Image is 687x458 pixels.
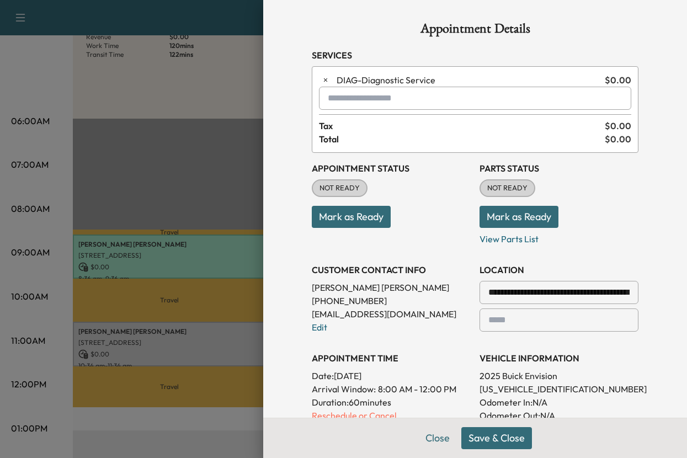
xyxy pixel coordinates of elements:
[480,162,638,175] h3: Parts Status
[480,409,638,422] p: Odometer Out: N/A
[312,369,471,382] p: Date: [DATE]
[480,228,638,246] p: View Parts List
[312,22,638,40] h1: Appointment Details
[312,263,471,276] h3: CUSTOMER CONTACT INFO
[605,119,631,132] span: $ 0.00
[480,396,638,409] p: Odometer In: N/A
[312,162,471,175] h3: Appointment Status
[312,281,471,294] p: [PERSON_NAME] [PERSON_NAME]
[319,132,605,146] span: Total
[337,73,600,87] span: Diagnostic Service
[312,409,471,422] p: Reschedule or Cancel
[312,352,471,365] h3: APPOINTMENT TIME
[481,183,534,194] span: NOT READY
[378,382,456,396] span: 8:00 AM - 12:00 PM
[461,427,532,449] button: Save & Close
[312,307,471,321] p: [EMAIL_ADDRESS][DOMAIN_NAME]
[312,322,327,333] a: Edit
[480,206,558,228] button: Mark as Ready
[313,183,366,194] span: NOT READY
[480,382,638,396] p: [US_VEHICLE_IDENTIFICATION_NUMBER]
[312,206,391,228] button: Mark as Ready
[605,132,631,146] span: $ 0.00
[480,369,638,382] p: 2025 Buick Envision
[605,73,631,87] span: $ 0.00
[312,294,471,307] p: [PHONE_NUMBER]
[418,427,457,449] button: Close
[480,352,638,365] h3: VEHICLE INFORMATION
[312,396,471,409] p: Duration: 60 minutes
[480,263,638,276] h3: LOCATION
[312,382,471,396] p: Arrival Window:
[319,119,605,132] span: Tax
[312,49,638,62] h3: Services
